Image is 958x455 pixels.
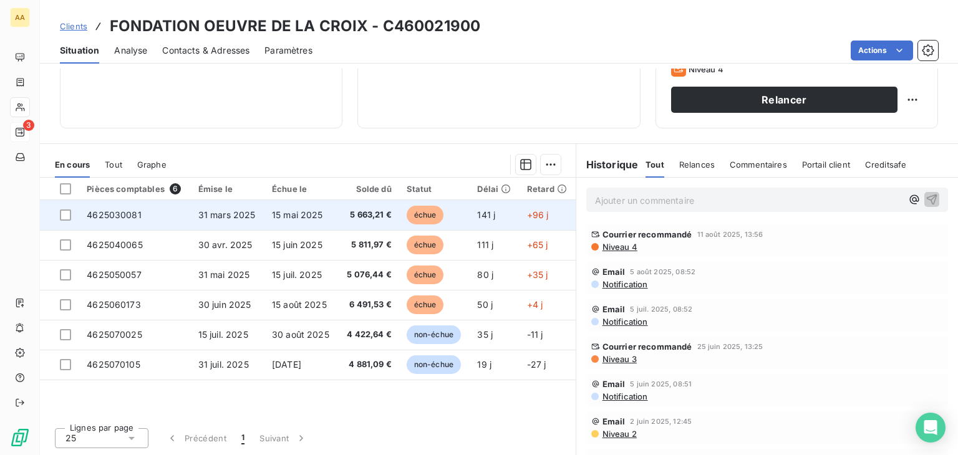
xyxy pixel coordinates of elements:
span: +96 j [527,209,549,220]
a: Clients [60,20,87,32]
span: Notification [601,279,648,289]
span: Paramètres [264,44,312,57]
span: Email [602,416,626,426]
button: 1 [234,425,252,451]
span: 3 [23,120,34,131]
span: Creditsafe [865,160,907,170]
span: Niveau 4 [689,64,723,74]
span: 35 j [477,329,493,340]
span: Situation [60,44,99,57]
span: échue [407,206,444,224]
span: 25 juin 2025, 13:25 [697,343,763,350]
span: 31 mai 2025 [198,269,250,280]
span: Analyse [114,44,147,57]
span: 50 j [477,299,493,310]
span: Email [602,379,626,389]
div: Délai [477,184,511,194]
span: Tout [646,160,664,170]
span: 4 881,09 € [346,358,392,371]
span: Contacts & Adresses [162,44,249,57]
span: échue [407,295,444,314]
div: Open Intercom Messenger [916,413,946,443]
a: 3 [10,122,29,142]
span: 15 juil. 2025 [272,269,322,280]
span: +65 j [527,239,548,250]
div: Échue le [272,184,331,194]
span: 5 811,97 € [346,239,392,251]
span: 5 août 2025, 08:52 [630,268,695,275]
span: 5 juin 2025, 08:51 [630,380,692,388]
span: 31 juil. 2025 [198,359,249,370]
span: 30 août 2025 [272,329,329,340]
span: 15 août 2025 [272,299,327,310]
span: Email [602,304,626,314]
span: 4625050057 [87,269,142,280]
img: Logo LeanPay [10,428,30,448]
span: Niveau 3 [601,354,637,364]
span: Courrier recommandé [602,229,692,239]
span: 15 juil. 2025 [198,329,248,340]
span: +4 j [527,299,543,310]
span: 15 juin 2025 [272,239,322,250]
span: 5 juil. 2025, 08:52 [630,305,692,313]
span: Niveau 4 [601,242,637,252]
span: non-échue [407,325,461,344]
span: -27 j [527,359,546,370]
span: échue [407,266,444,284]
span: échue [407,236,444,254]
span: Notification [601,317,648,327]
span: 31 mars 2025 [198,209,256,220]
div: Solde dû [346,184,392,194]
span: Notification [601,391,648,401]
div: Émise le [198,184,257,194]
span: 4625070105 [87,359,140,370]
span: 30 juin 2025 [198,299,251,310]
span: -11 j [527,329,543,340]
span: 1 [241,432,244,444]
button: Suivant [252,425,315,451]
span: Graphe [137,160,167,170]
span: 15 mai 2025 [272,209,323,220]
span: 141 j [477,209,495,220]
span: non-échue [407,355,461,374]
h6: Historique [576,157,639,172]
span: 5 663,21 € [346,209,392,221]
span: 4625060173 [87,299,141,310]
span: En cours [55,160,90,170]
span: Niveau 2 [601,429,637,439]
span: +35 j [527,269,548,280]
span: 6 491,53 € [346,299,392,311]
span: 4625070025 [87,329,142,340]
span: 4625030081 [87,209,142,220]
span: Portail client [802,160,850,170]
button: Actions [851,41,913,60]
span: Email [602,267,626,277]
div: Retard [527,184,568,194]
span: Tout [105,160,122,170]
button: Relancer [671,87,898,113]
button: Précédent [158,425,234,451]
span: 5 076,44 € [346,269,392,281]
span: Clients [60,21,87,31]
span: 80 j [477,269,493,280]
span: 11 août 2025, 13:56 [697,231,763,238]
span: 19 j [477,359,491,370]
span: [DATE] [272,359,301,370]
span: Relances [679,160,715,170]
span: 30 avr. 2025 [198,239,253,250]
span: Commentaires [730,160,787,170]
span: 2 juin 2025, 12:45 [630,418,692,425]
div: Pièces comptables [87,183,183,194]
div: AA [10,7,30,27]
h3: FONDATION OEUVRE DE LA CROIX - C460021900 [110,15,480,37]
span: 4 422,64 € [346,328,392,341]
div: Statut [407,184,463,194]
span: 4625040065 [87,239,143,250]
span: Courrier recommandé [602,342,692,352]
span: 25 [65,432,76,444]
span: 6 [170,183,181,194]
span: 111 j [477,239,493,250]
